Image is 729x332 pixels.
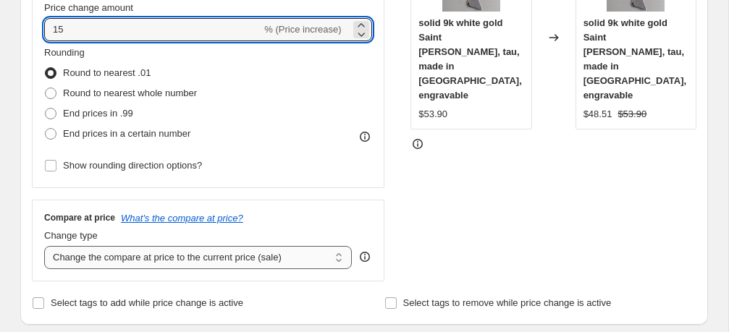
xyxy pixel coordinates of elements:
[618,107,646,122] strike: $53.90
[358,250,372,264] div: help
[583,17,687,101] span: solid 9k white gold Saint [PERSON_NAME], tau, made in [GEOGRAPHIC_DATA], engravable
[121,213,243,224] button: What's the compare at price?
[44,230,98,241] span: Change type
[63,67,151,78] span: Round to nearest .01
[63,108,133,119] span: End prices in .99
[403,297,612,308] span: Select tags to remove while price change is active
[418,17,522,101] span: solid 9k white gold Saint [PERSON_NAME], tau, made in [GEOGRAPHIC_DATA], engravable
[63,160,202,171] span: Show rounding direction options?
[44,18,261,41] input: -15
[418,107,447,122] div: $53.90
[44,212,115,224] h3: Compare at price
[44,2,133,13] span: Price change amount
[583,107,612,122] div: $48.51
[44,47,85,58] span: Rounding
[264,24,341,35] span: % (Price increase)
[51,297,243,308] span: Select tags to add while price change is active
[63,128,190,139] span: End prices in a certain number
[63,88,197,98] span: Round to nearest whole number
